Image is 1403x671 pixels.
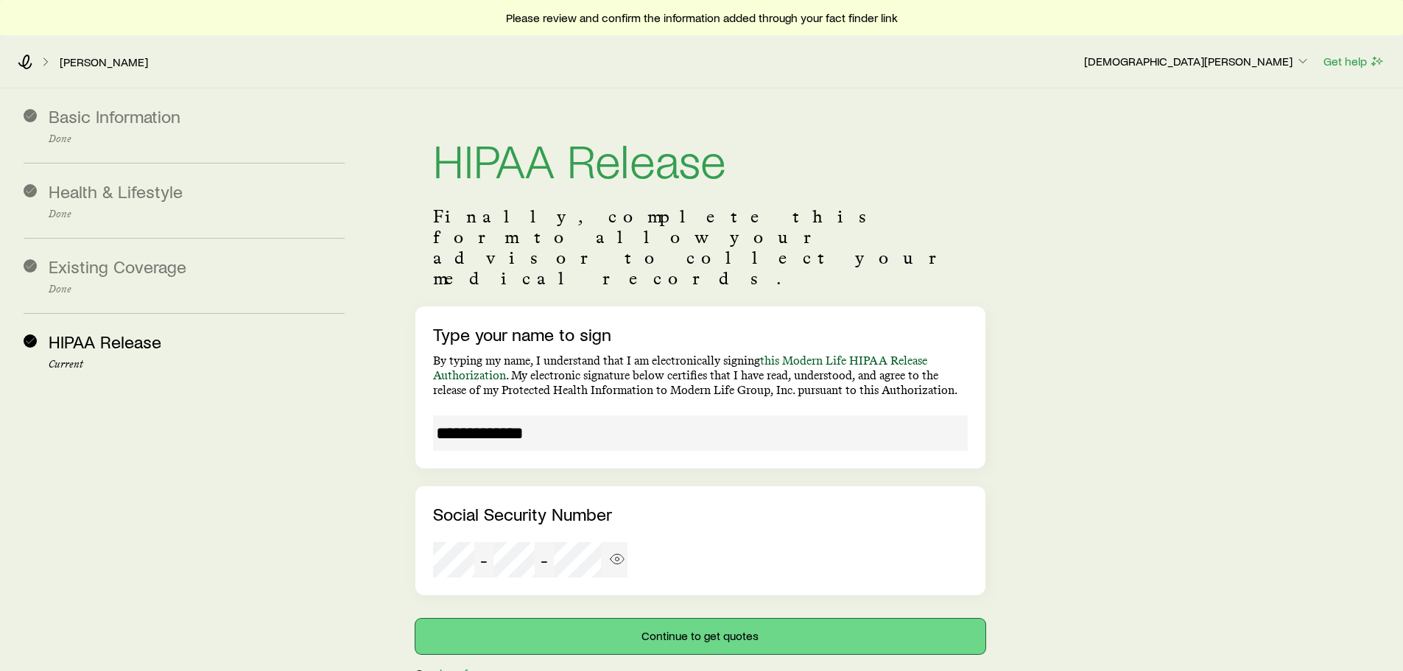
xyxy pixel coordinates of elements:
[433,504,967,524] p: Social Security Number
[433,354,927,382] a: this Modern Life HIPAA Release Authorization
[433,206,967,289] p: Finally, complete this form to allow your advisor to collect your medical records.
[49,359,345,370] p: Current
[49,208,345,220] p: Done
[1083,53,1311,71] button: [DEMOGRAPHIC_DATA][PERSON_NAME]
[415,619,985,654] button: Continue to get quotes
[49,133,345,145] p: Done
[433,324,967,345] p: Type your name to sign
[49,331,161,352] span: HIPAA Release
[49,180,183,202] span: Health & Lifestyle
[49,284,345,295] p: Done
[1084,54,1310,68] p: [DEMOGRAPHIC_DATA][PERSON_NAME]
[541,549,548,570] span: -
[49,256,186,277] span: Existing Coverage
[59,55,149,69] a: [PERSON_NAME]
[433,136,967,183] h1: HIPAA Release
[433,354,967,398] p: By typing my name, I understand that I am electronically signing . My electronic signature below ...
[1323,53,1385,70] button: Get help
[506,10,898,25] span: Please review and confirm the information added through your fact finder link
[49,105,180,127] span: Basic Information
[480,549,488,570] span: -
